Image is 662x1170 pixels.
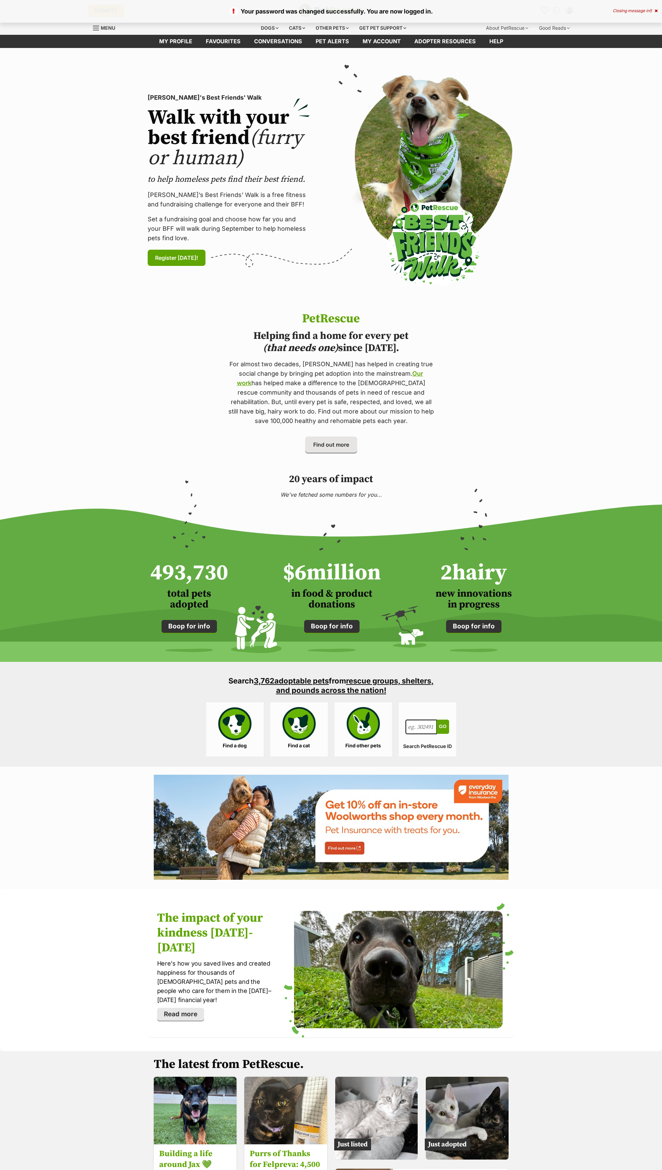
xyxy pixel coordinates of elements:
span: 6 [295,559,307,587]
input: eg. 302491 [406,720,437,735]
a: Adopter resources [408,35,483,48]
label: Search PetRescue ID [399,744,456,749]
a: Pet alerts [309,35,356,48]
span: Just listed [334,1139,371,1150]
span: (furry or human) [148,125,303,171]
span: Find out more [313,441,349,449]
p: Set a fundraising goal and choose how far you and your BFF will walk during September to help hom... [148,215,310,243]
h3: total pets adopted [150,588,228,610]
div: Cats [284,21,310,35]
div: Good Reads [534,21,574,35]
h3: Search from [223,676,439,695]
i: (that needs one) [263,342,338,354]
a: 3,762adoptable pets [254,676,329,685]
p: to help homeless pets find their best friend. [148,174,310,185]
span: Just adopted [425,1139,470,1150]
div: Other pets [311,21,353,35]
button: Go [437,720,449,734]
img: Purrs of Thanks for Felpreva: 4,500 Packs of Parasite Protection Donated to Rescue Cats [244,1069,327,1152]
img: Everyday Insurance by Woolworths promotional banner [154,775,509,880]
div: About PetRescue [481,21,533,35]
h2: The impact of your kindness [DATE]-[DATE] [157,911,276,955]
img: Building a life around Jax 💚 [154,1069,237,1152]
span: 2 [440,559,452,587]
p: [PERSON_NAME]’s Best Friends' Walk is a free fitness and fundraising challenge for everyone and t... [148,190,310,209]
div: Get pet support [354,21,411,35]
h1: PetRescue [227,312,435,326]
a: Help [483,35,510,48]
h3: in food & product donations [283,588,381,610]
img: Female Domestic Short Hair (DSH) Cat [335,1077,418,1160]
a: Favourites [199,35,247,48]
a: Boop for info [162,620,217,633]
h2: Walk with your best friend [148,108,310,169]
h3: new innovations in progress [436,588,512,610]
a: My account [356,35,408,48]
h2: hairy [436,558,512,588]
a: Find a cat [270,702,328,756]
a: conversations [247,35,309,48]
span: 493,730 [150,559,228,587]
h3: Building a life around Jax 💚 [159,1148,231,1170]
a: Find out more [305,437,357,453]
p: [PERSON_NAME]'s Best Friends' Walk [148,93,310,102]
p: For almost two decades, [PERSON_NAME] has helped in creating true social change by bringing pet a... [227,359,435,426]
h2: $ million [283,558,381,588]
h2: The latest from PetRescue. [154,1058,509,1071]
a: Boop for info [446,620,501,633]
a: Find a dog [206,702,264,756]
a: Find other pets [335,702,392,756]
a: Read more [157,1008,204,1021]
span: Register [DATE]! [155,254,198,262]
p: Here's how you saved lives and created happiness for thousands of [DEMOGRAPHIC_DATA] pets and the... [157,959,276,1004]
div: Dogs [256,21,283,35]
span: Menu [101,25,115,31]
a: Boop for info [304,620,360,633]
a: Just listed [335,1154,418,1161]
h2: Helping find a home for every pet since [DATE]. [227,330,435,354]
a: Register [DATE]! [148,250,205,266]
img: The impact of your kindness 2024-2025 [284,902,513,1038]
img: Female Domestic Short Hair (DSH) Cat [426,1077,509,1160]
a: Menu [93,21,120,33]
span: 3,762 [254,676,274,685]
a: rescue groups, shelters, and pounds across the nation! [276,676,434,695]
a: My profile [152,35,199,48]
a: Everyday Insurance by Woolworths promotional banner [154,775,509,881]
